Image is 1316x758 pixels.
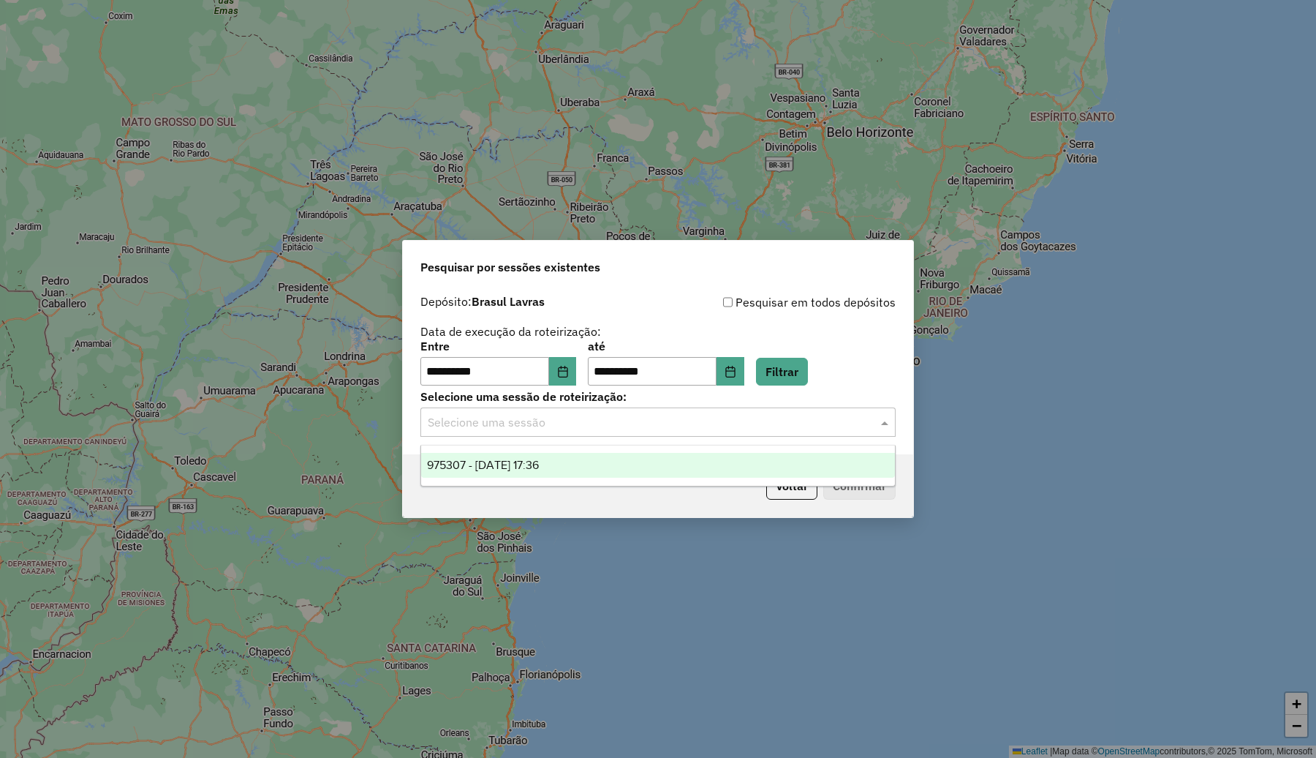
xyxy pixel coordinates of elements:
[420,337,576,355] label: Entre
[420,388,896,405] label: Selecione uma sessão de roteirização:
[756,358,808,386] button: Filtrar
[549,357,577,386] button: Choose Date
[658,293,896,311] div: Pesquisar em todos depósitos
[420,323,601,340] label: Data de execução da roteirização:
[588,337,744,355] label: até
[420,445,896,487] ng-dropdown-panel: Options list
[472,294,545,309] strong: Brasul Lavras
[420,258,600,276] span: Pesquisar por sessões existentes
[420,293,545,310] label: Depósito:
[427,459,539,471] span: 975307 - [DATE] 17:36
[716,357,744,386] button: Choose Date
